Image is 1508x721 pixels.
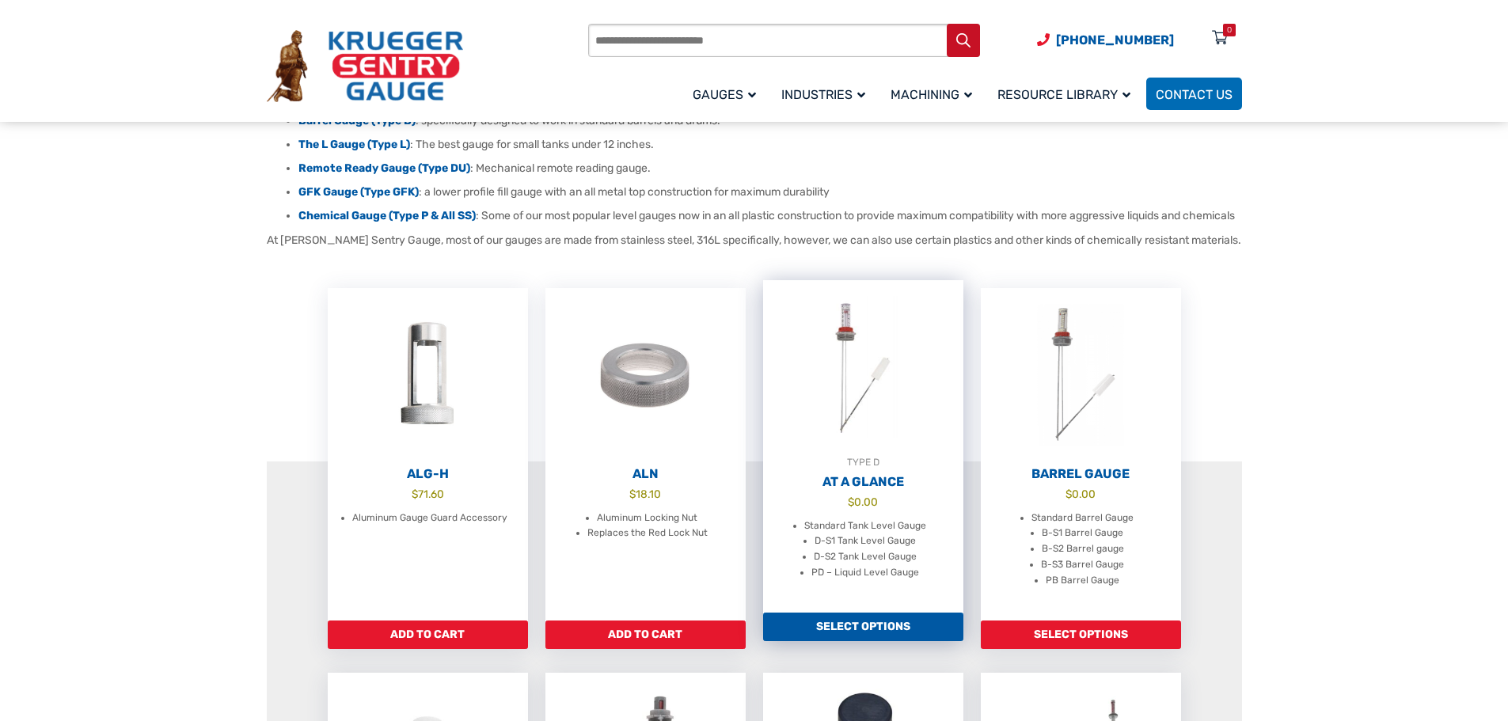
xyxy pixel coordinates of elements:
[1042,526,1123,541] li: B-S1 Barrel Gauge
[298,208,1242,224] li: : Some of our most popular level gauges now in an all plastic construction to provide maximum com...
[267,232,1242,249] p: At [PERSON_NAME] Sentry Gauge, most of our gauges are made from stainless steel, 316L specificall...
[763,613,963,641] a: Add to cart: “At A Glance”
[545,620,746,649] a: Add to cart: “ALN”
[1042,541,1124,557] li: B-S2 Barrel gauge
[1065,488,1096,500] bdi: 0.00
[1065,488,1072,500] span: $
[763,474,963,490] h2: At A Glance
[597,510,697,526] li: Aluminum Locking Nut
[298,161,1242,176] li: : Mechanical remote reading gauge.
[988,75,1146,112] a: Resource Library
[763,454,963,470] div: TYPE D
[545,288,746,620] a: ALN $18.10 Aluminum Locking Nut Replaces the Red Lock Nut
[981,466,1181,482] h2: Barrel Gauge
[804,518,926,534] li: Standard Tank Level Gauge
[997,87,1130,102] span: Resource Library
[328,288,528,462] img: ALG-OF
[763,280,963,454] img: At A Glance
[763,280,963,613] a: TYPE DAt A Glance $0.00 Standard Tank Level Gauge D-S1 Tank Level Gauge D-S2 Tank Level Gauge PD ...
[1227,24,1232,36] div: 0
[629,488,636,500] span: $
[781,87,865,102] span: Industries
[412,488,418,500] span: $
[298,184,1242,200] li: : a lower profile fill gauge with an all metal top construction for maximum durability
[587,526,708,541] li: Replaces the Red Lock Nut
[1156,87,1233,102] span: Contact Us
[545,288,746,462] img: ALN
[811,565,919,581] li: PD – Liquid Level Gauge
[545,466,746,482] h2: ALN
[848,495,878,508] bdi: 0.00
[352,510,507,526] li: Aluminum Gauge Guard Accessory
[683,75,772,112] a: Gauges
[981,288,1181,620] a: Barrel Gauge $0.00 Standard Barrel Gauge B-S1 Barrel Gauge B-S2 Barrel gauge B-S3 Barrel Gauge PB...
[629,488,661,500] bdi: 18.10
[1046,573,1119,589] li: PB Barrel Gauge
[328,288,528,620] a: ALG-H $71.60 Aluminum Gauge Guard Accessory
[412,488,444,500] bdi: 71.60
[1041,557,1124,573] li: B-S3 Barrel Gauge
[1037,30,1174,50] a: Phone Number (920) 434-8860
[981,288,1181,462] img: Barrel Gauge
[881,75,988,112] a: Machining
[814,549,917,565] li: D-S2 Tank Level Gauge
[298,137,1242,153] li: : The best gauge for small tanks under 12 inches.
[298,209,476,222] a: Chemical Gauge (Type P & All SS)
[267,30,463,103] img: Krueger Sentry Gauge
[298,185,419,199] a: GFK Gauge (Type GFK)
[815,533,916,549] li: D-S1 Tank Level Gauge
[1146,78,1242,110] a: Contact Us
[981,620,1181,649] a: Add to cart: “Barrel Gauge”
[1031,510,1134,526] li: Standard Barrel Gauge
[848,495,854,508] span: $
[328,620,528,649] a: Add to cart: “ALG-H”
[693,87,756,102] span: Gauges
[772,75,881,112] a: Industries
[328,466,528,482] h2: ALG-H
[298,161,470,175] a: Remote Ready Gauge (Type DU)
[1056,32,1174,47] span: [PHONE_NUMBER]
[298,138,410,151] a: The L Gauge (Type L)
[891,87,972,102] span: Machining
